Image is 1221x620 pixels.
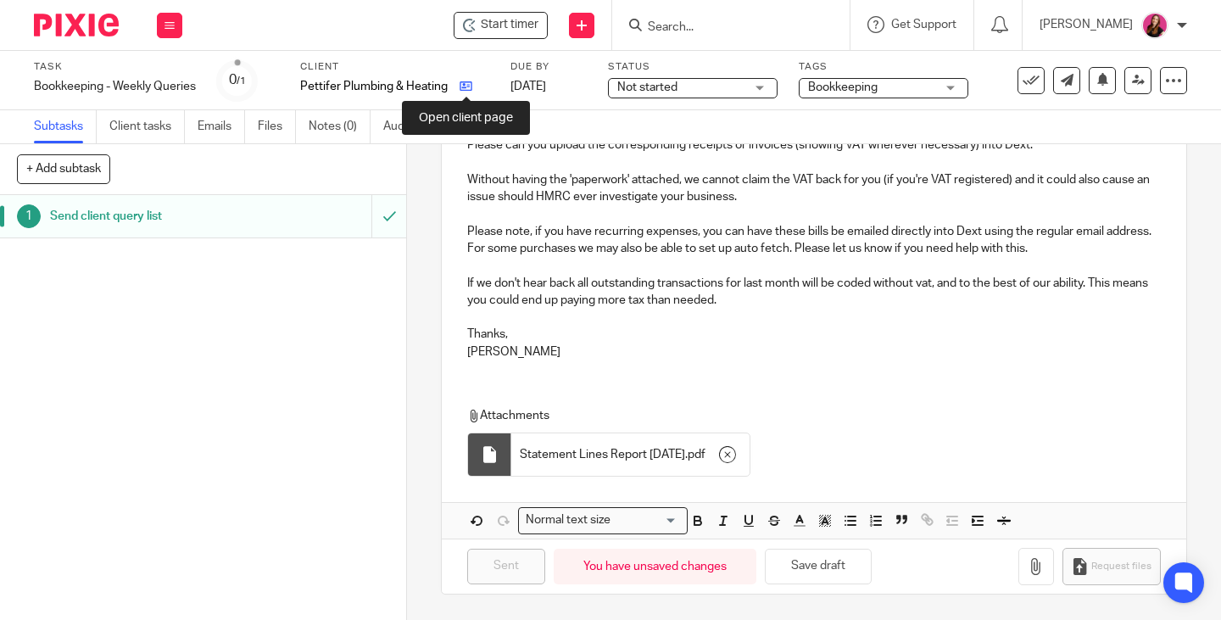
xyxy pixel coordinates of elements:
[467,549,545,585] input: Sent
[109,110,185,143] a: Client tasks
[520,446,685,463] span: Statement Lines Report [DATE]
[608,60,778,74] label: Status
[300,78,451,95] p: Pettifer Plumbing & Heating Ltd
[808,81,878,93] span: Bookkeeping
[17,204,41,228] div: 1
[510,60,587,74] label: Due by
[17,154,110,183] button: + Add subtask
[1091,560,1151,573] span: Request files
[34,60,196,74] label: Task
[34,78,196,95] div: Bookkeeping - Weekly Queries
[617,81,677,93] span: Not started
[510,81,546,92] span: [DATE]
[309,110,371,143] a: Notes (0)
[481,16,538,34] span: Start timer
[522,511,615,529] span: Normal text size
[300,60,489,74] label: Client
[34,14,119,36] img: Pixie
[688,446,705,463] span: pdf
[454,12,548,39] div: Pettifer Plumbing & Heating Ltd - Bookkeeping - Weekly Queries
[511,433,750,476] div: .
[1062,548,1161,586] button: Request files
[891,19,956,31] span: Get Support
[467,154,1161,206] p: Without having the 'paperwork' attached, we cannot claim the VAT back for you (if you're VAT regi...
[518,507,688,533] div: Search for option
[616,511,677,529] input: Search for option
[467,407,1150,424] p: Attachments
[237,76,246,86] small: /1
[467,275,1161,310] p: If we don't hear back all outstanding transactions for last month will be coded without vat, and ...
[229,70,246,90] div: 0
[258,110,296,143] a: Files
[198,110,245,143] a: Emails
[1040,16,1133,33] p: [PERSON_NAME]
[50,204,254,229] h1: Send client query list
[467,309,1161,344] p: Thanks,
[467,223,1161,258] p: Please note, if you have recurring expenses, you can have these bills be emailed directly into De...
[799,60,968,74] label: Tags
[554,549,756,585] div: You have unsaved changes
[1141,12,1168,39] img: 21.png
[646,20,799,36] input: Search
[383,110,449,143] a: Audit logs
[765,549,872,585] button: Save draft
[34,110,97,143] a: Subtasks
[467,344,1161,360] p: [PERSON_NAME]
